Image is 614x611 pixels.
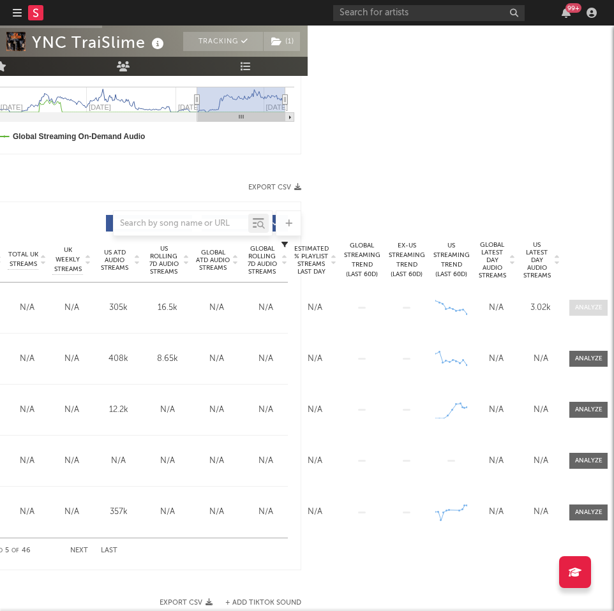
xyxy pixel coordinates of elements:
input: Search by song name or URL [114,219,248,229]
div: N/A [521,353,560,365]
span: Estimated % Playlist Streams Last Day [294,245,329,276]
div: 408k [97,353,140,365]
div: N/A [8,455,46,467]
span: US Latest Day Audio Streams [521,241,552,279]
div: N/A [8,353,46,365]
div: N/A [294,404,336,416]
div: N/A [477,506,515,519]
div: N/A [477,455,515,467]
div: N/A [146,506,189,519]
span: Global Rolling 7D Audio Streams [244,245,280,276]
div: N/A [195,302,238,314]
button: Export CSV [160,599,213,607]
div: US Streaming Trend (Last 60D) [432,241,470,279]
div: N/A [477,404,515,416]
div: N/A [97,455,140,467]
div: N/A [521,506,560,519]
div: N/A [521,404,560,416]
span: US Rolling 7D Audio Streams [146,245,181,276]
span: Global ATD Audio Streams [195,249,230,272]
button: Export CSV [248,184,301,191]
div: N/A [477,302,515,314]
div: N/A [52,404,91,416]
div: N/A [195,455,238,467]
div: N/A [8,302,46,314]
div: N/A [294,506,336,519]
div: 357k [97,506,140,519]
span: ( 1 ) [263,32,301,51]
span: Total UK Streams [8,250,38,269]
text: Global Streaming On-Demand Audio [13,132,146,141]
div: N/A [195,353,238,365]
button: + Add TikTok Sound [225,600,301,607]
button: + Add TikTok Sound [213,600,301,607]
div: N/A [146,404,189,416]
button: Last [101,547,117,554]
div: Ex-US Streaming Trend (Last 60D) [387,241,426,279]
text: [DATE] [266,103,288,111]
div: N/A [294,302,336,314]
button: Next [70,547,88,554]
span: of [11,548,19,554]
button: (1) [264,32,300,51]
div: N/A [8,506,46,519]
div: 99 + [565,3,581,13]
div: N/A [52,353,91,365]
div: N/A [244,455,287,467]
input: Search for artists [333,5,525,21]
div: 12.2k [97,404,140,416]
div: N/A [52,455,91,467]
div: 8.65k [146,353,189,365]
button: 99+ [562,8,571,18]
div: N/A [244,506,287,519]
span: Global Latest Day Audio Streams [477,241,507,279]
div: N/A [195,404,238,416]
div: N/A [244,353,287,365]
div: N/A [244,302,287,314]
div: N/A [146,455,189,467]
div: N/A [52,302,91,314]
button: Tracking [183,32,263,51]
div: N/A [195,506,238,519]
div: N/A [8,404,46,416]
div: N/A [521,455,560,467]
div: 16.5k [146,302,189,314]
div: YNC TraiSlime [32,32,167,53]
div: N/A [477,353,515,365]
div: N/A [294,353,336,365]
span: US ATD Audio Streams [97,249,132,272]
div: N/A [294,455,336,467]
div: N/A [52,506,91,519]
span: UK Weekly Streams [52,246,83,274]
div: 3.02k [521,302,560,314]
div: N/A [244,404,287,416]
div: 305k [97,302,140,314]
div: Global Streaming Trend (Last 60D) [343,241,381,279]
